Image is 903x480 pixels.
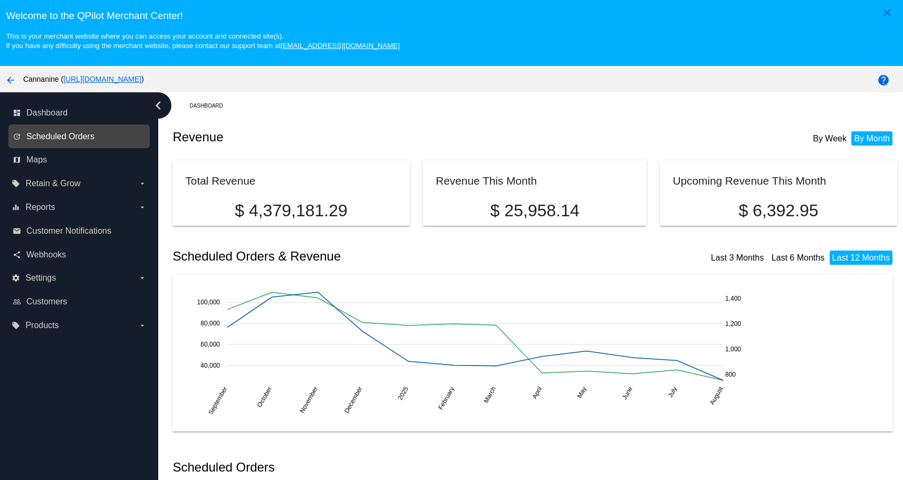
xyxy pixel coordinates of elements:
span: Settings [25,273,56,283]
i: local_offer [12,179,20,188]
text: July [667,386,679,399]
span: Webhooks [26,250,66,260]
i: share [13,251,21,259]
i: map [13,156,21,164]
text: June [621,385,634,401]
text: 1,200 [725,320,741,328]
a: map Maps [13,151,147,168]
span: Scheduled Orders [26,132,94,141]
a: email Customer Notifications [13,223,147,239]
a: Last 6 Months [772,253,825,262]
a: share Webhooks [13,246,147,263]
i: local_offer [12,321,20,330]
span: Cannanine ( ) [23,75,144,83]
i: people_outline [13,297,21,306]
i: update [13,132,21,141]
text: December [343,386,364,415]
span: Customer Notifications [26,226,111,236]
text: September [207,386,229,416]
text: 1,000 [725,345,741,353]
mat-icon: arrow_back [4,74,17,87]
text: 40,000 [201,362,220,369]
text: 100,000 [197,299,220,306]
i: dashboard [13,109,21,117]
text: August [708,385,725,406]
text: April [531,386,544,400]
text: March [483,386,498,405]
text: November [299,386,320,415]
text: 60,000 [201,341,220,348]
i: equalizer [12,203,20,212]
p: $ 25,958.14 [436,201,633,220]
span: Products [25,321,59,330]
a: Last 12 Months [832,253,890,262]
text: 1,400 [725,295,741,302]
a: [EMAIL_ADDRESS][DOMAIN_NAME] [281,42,400,50]
h2: Upcoming Revenue This Month [673,175,826,187]
span: Reports [25,203,55,212]
mat-icon: close [881,6,894,19]
i: arrow_drop_down [138,274,147,282]
h2: Scheduled Orders [172,460,535,475]
span: Dashboard [26,108,68,118]
span: Maps [26,155,47,165]
a: dashboard Dashboard [13,104,147,121]
text: 80,000 [201,320,220,327]
span: Customers [26,297,67,306]
i: email [13,227,21,235]
li: By Month [851,131,892,146]
mat-icon: help [877,74,890,87]
text: October [256,386,273,409]
a: update Scheduled Orders [13,128,147,145]
h2: Revenue [172,130,535,145]
small: This is your merchant website where you can access your account and connected site(s). If you hav... [6,32,399,50]
a: [URL][DOMAIN_NAME] [63,75,141,83]
h2: Total Revenue [185,175,255,187]
span: Retain & Grow [25,179,80,188]
text: February [437,386,456,411]
a: Dashboard [189,98,232,114]
h3: Welcome to the QPilot Merchant Center! [6,10,897,22]
h2: Revenue This Month [436,175,537,187]
i: arrow_drop_down [138,203,147,212]
i: arrow_drop_down [138,321,147,330]
i: arrow_drop_down [138,179,147,188]
i: settings [12,274,20,282]
a: people_outline Customers [13,293,147,310]
text: 2025 [397,385,410,401]
i: chevron_left [150,97,167,114]
a: Last 3 Months [711,253,764,262]
text: May [576,386,588,400]
p: $ 4,379,181.29 [185,201,397,220]
p: $ 6,392.95 [673,201,884,220]
h2: Scheduled Orders & Revenue [172,249,535,264]
li: By Week [810,131,849,146]
text: 800 [725,371,736,378]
